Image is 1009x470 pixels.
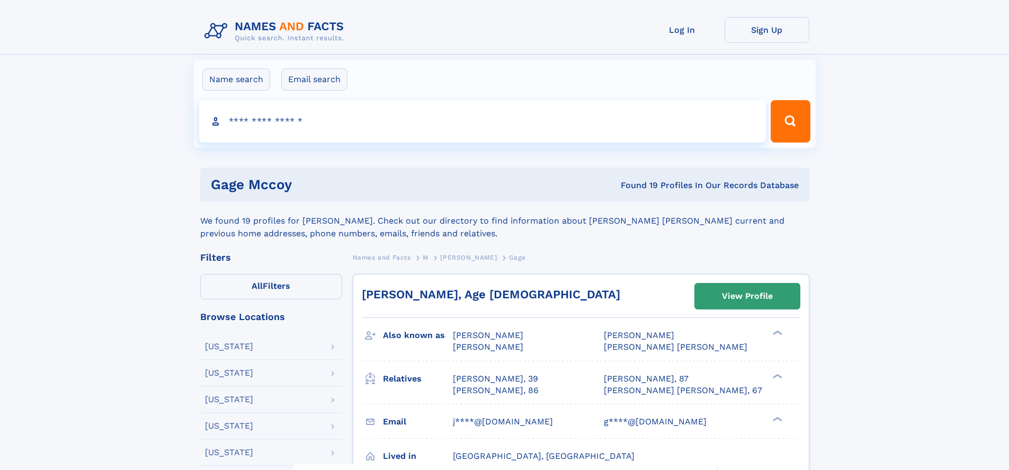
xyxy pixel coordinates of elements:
a: View Profile [695,283,800,309]
label: Name search [202,68,270,91]
span: [GEOGRAPHIC_DATA], [GEOGRAPHIC_DATA] [453,451,635,461]
a: [PERSON_NAME], 39 [453,373,538,385]
h3: Lived in [383,447,453,465]
div: [US_STATE] [205,342,253,351]
span: [PERSON_NAME] [453,330,523,340]
a: Log In [640,17,725,43]
span: [PERSON_NAME] [440,254,497,261]
div: Found 19 Profiles In Our Records Database [456,180,799,191]
a: [PERSON_NAME], 87 [604,373,689,385]
a: [PERSON_NAME] [440,251,497,264]
button: Search Button [771,100,810,143]
a: Sign Up [725,17,809,43]
span: [PERSON_NAME] [PERSON_NAME] [604,342,747,352]
span: Gage [509,254,525,261]
div: [US_STATE] [205,448,253,457]
label: Email search [281,68,347,91]
a: [PERSON_NAME], 86 [453,385,539,396]
div: We found 19 profiles for [PERSON_NAME]. Check out our directory to find information about [PERSON... [200,202,809,240]
span: M [423,254,428,261]
input: search input [199,100,766,143]
img: Logo Names and Facts [200,17,353,46]
label: Filters [200,274,342,299]
div: Filters [200,253,342,262]
h1: Gage Mccoy [211,178,457,191]
a: M [423,251,428,264]
h3: Relatives [383,370,453,388]
div: ❯ [770,330,783,336]
div: [US_STATE] [205,395,253,404]
h3: Also known as [383,326,453,344]
div: Browse Locations [200,312,342,322]
a: Names and Facts [353,251,411,264]
div: ❯ [770,415,783,422]
span: All [252,281,263,291]
span: [PERSON_NAME] [453,342,523,352]
h3: Email [383,413,453,431]
div: [US_STATE] [205,369,253,377]
span: [PERSON_NAME] [604,330,674,340]
a: [PERSON_NAME], Age [DEMOGRAPHIC_DATA] [362,288,620,301]
div: [US_STATE] [205,422,253,430]
a: [PERSON_NAME] [PERSON_NAME], 67 [604,385,762,396]
div: View Profile [722,284,773,308]
div: ❯ [770,373,783,379]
